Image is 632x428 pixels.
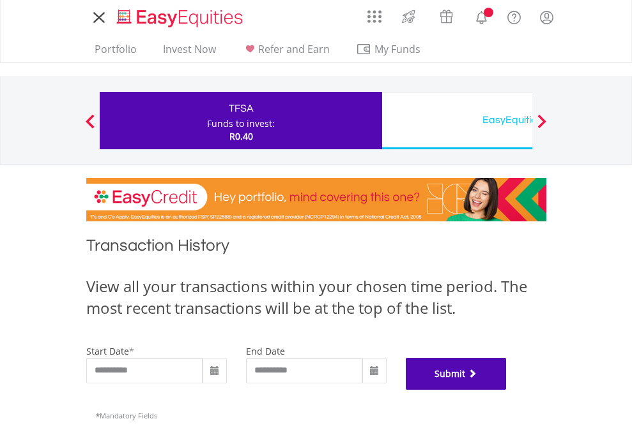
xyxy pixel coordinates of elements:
[86,234,546,263] h1: Transaction History
[246,345,285,357] label: end date
[436,6,457,27] img: vouchers-v2.svg
[77,121,103,133] button: Previous
[237,43,335,63] a: Refer and Earn
[229,130,253,142] span: R0.40
[465,3,498,29] a: Notifications
[406,358,507,390] button: Submit
[96,411,157,420] span: Mandatory Fields
[86,345,129,357] label: start date
[530,3,563,31] a: My Profile
[158,43,221,63] a: Invest Now
[398,6,419,27] img: thrive-v2.svg
[114,8,248,29] img: EasyEquities_Logo.png
[86,178,546,221] img: EasyCredit Promotion Banner
[356,41,440,57] span: My Funds
[112,3,248,29] a: Home page
[367,10,382,24] img: grid-menu-icon.svg
[107,100,374,117] div: TFSA
[89,43,142,63] a: Portfolio
[529,121,555,133] button: Next
[428,3,465,27] a: Vouchers
[207,117,275,130] div: Funds to invest:
[258,42,330,56] span: Refer and Earn
[498,3,530,29] a: FAQ's and Support
[86,276,546,320] div: View all your transactions within your chosen time period. The most recent transactions will be a...
[359,3,390,24] a: AppsGrid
